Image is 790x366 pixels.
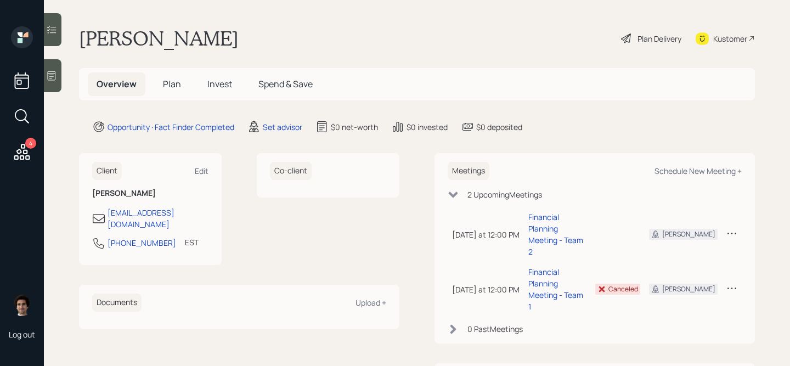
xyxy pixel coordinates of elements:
[467,323,523,335] div: 0 Past Meeting s
[467,189,542,200] div: 2 Upcoming Meeting s
[407,121,448,133] div: $0 invested
[528,266,586,312] div: Financial Planning Meeting - Team 1
[713,33,747,44] div: Kustomer
[25,138,36,149] div: 4
[108,121,234,133] div: Opportunity · Fact Finder Completed
[528,211,586,257] div: Financial Planning Meeting - Team 2
[476,121,522,133] div: $0 deposited
[92,294,142,312] h6: Documents
[637,33,681,44] div: Plan Delivery
[331,121,378,133] div: $0 net-worth
[608,284,638,294] div: Canceled
[662,229,715,239] div: [PERSON_NAME]
[356,297,386,308] div: Upload +
[662,284,715,294] div: [PERSON_NAME]
[163,78,181,90] span: Plan
[97,78,137,90] span: Overview
[207,78,232,90] span: Invest
[263,121,302,133] div: Set advisor
[11,294,33,316] img: harrison-schaefer-headshot-2.png
[270,162,312,180] h6: Co-client
[9,329,35,340] div: Log out
[92,189,208,198] h6: [PERSON_NAME]
[448,162,489,180] h6: Meetings
[258,78,313,90] span: Spend & Save
[452,229,520,240] div: [DATE] at 12:00 PM
[654,166,742,176] div: Schedule New Meeting +
[108,237,176,249] div: [PHONE_NUMBER]
[452,284,520,295] div: [DATE] at 12:00 PM
[185,237,199,248] div: EST
[195,166,208,176] div: Edit
[79,26,239,50] h1: [PERSON_NAME]
[92,162,122,180] h6: Client
[108,207,208,230] div: [EMAIL_ADDRESS][DOMAIN_NAME]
